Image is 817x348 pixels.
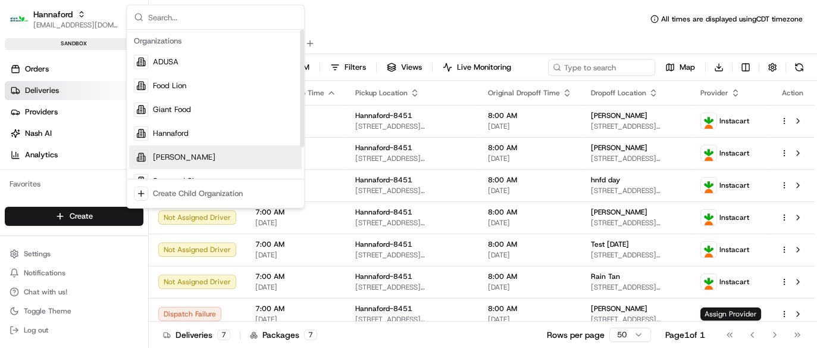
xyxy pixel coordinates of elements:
button: Map [660,59,700,76]
span: 7:00 AM [255,304,336,313]
span: Nash AI [25,128,52,139]
button: Start new chat [202,117,217,131]
button: Settings [5,246,143,262]
span: [PERSON_NAME] [591,207,647,217]
a: 💻API Documentation [96,167,196,189]
span: Pylon [118,201,144,210]
button: HannafordHannaford[EMAIL_ADDRESS][DOMAIN_NAME] [5,5,123,33]
span: Create [70,211,93,222]
div: Action [780,88,805,98]
span: 7:00 AM [255,240,336,249]
span: Giant Food [153,104,191,115]
span: API Documentation [112,172,191,184]
button: Notifications [5,265,143,281]
a: Orders [5,60,148,79]
span: [DATE] [488,282,572,292]
span: 8:00 AM [488,304,572,313]
img: instacart_logo.png [701,145,716,161]
span: Analytics [25,150,58,160]
img: 1736555255976-a54dd68f-1ca7-489b-9aae-adbdc363a1c4 [12,113,33,135]
span: Food Lion [153,80,186,91]
a: 📗Knowledge Base [7,167,96,189]
span: Instacart [719,213,749,222]
p: Rows per page [547,329,605,341]
div: Suggestions [127,30,304,208]
button: Refresh [791,59,807,76]
span: [STREET_ADDRESS][PERSON_NAME] [591,218,681,228]
span: Instacart [719,277,749,287]
span: [STREET_ADDRESS][PERSON_NAME] [591,154,681,163]
span: [DATE] [255,282,336,292]
button: Filters [325,59,371,76]
span: [DATE] [488,186,572,195]
input: Type to search [548,59,655,76]
span: [STREET_ADDRESS][PERSON_NAME] [591,250,681,260]
div: Favorites [5,175,143,194]
div: Organizations [129,32,302,50]
span: 7:00 AM [255,207,336,217]
span: [DATE] [255,315,336,324]
span: [DATE] [488,154,572,163]
span: Test [DATE] [591,240,629,249]
span: [STREET_ADDRESS][PERSON_NAME] [591,282,681,292]
span: 7:00 AM [255,272,336,281]
span: Hannaford [153,128,189,139]
div: Deliveries [163,329,230,341]
span: Instacart [719,245,749,254]
span: Hannaford-8451 [355,111,412,120]
div: sandbox [5,38,143,50]
span: [STREET_ADDRESS][PERSON_NAME][PERSON_NAME] [355,186,469,195]
input: Clear [31,76,196,89]
span: Rain Tan [591,272,620,281]
span: Chat with us! [24,287,67,297]
span: [PERSON_NAME] [153,152,215,163]
span: 8:00 AM [488,240,572,249]
span: [STREET_ADDRESS][PERSON_NAME] [591,315,681,324]
span: hnfd day [591,175,620,185]
img: instacart_logo.png [701,210,716,225]
span: [DATE] [488,218,572,228]
button: Toggle Theme [5,303,143,319]
div: Page 1 of 1 [665,329,705,341]
span: Pickup Location [355,88,408,98]
button: [EMAIL_ADDRESS][DOMAIN_NAME] [33,20,118,30]
span: [STREET_ADDRESS][PERSON_NAME][PERSON_NAME] [355,154,469,163]
span: Settings [24,249,51,259]
span: Instacart [719,116,749,126]
span: [STREET_ADDRESS][PERSON_NAME] [591,122,681,131]
span: [STREET_ADDRESS][PERSON_NAME] [591,186,681,195]
img: Hannaford [10,10,29,29]
span: [DATE] [488,315,572,324]
span: Hannaford-8451 [355,240,412,249]
a: Powered byPylon [84,201,144,210]
span: Provider [700,88,728,98]
a: Nash AI [5,124,148,143]
div: 📗 [12,173,21,183]
span: [DATE] [255,218,336,228]
button: Hannaford [33,8,73,20]
a: Deliveries [5,81,148,100]
span: Stop and Shop [153,176,205,187]
span: Hannaford-8451 [355,304,412,313]
button: Log out [5,322,143,338]
button: Chat with us! [5,284,143,300]
img: instacart_logo.png [701,242,716,257]
span: Dropoff Location [591,88,646,98]
span: 8:00 AM [488,207,572,217]
span: Filters [345,62,366,73]
span: Original Dropoff Time [488,88,560,98]
span: Hannaford-8451 [355,207,412,217]
span: All times are displayed using CDT timezone [661,14,803,24]
span: Assign Provider [700,307,761,321]
div: 7 [304,330,317,340]
p: Welcome 👋 [12,47,217,66]
span: Toggle Theme [24,306,71,316]
button: Create [5,207,143,226]
span: Views [401,62,422,73]
span: [STREET_ADDRESS][PERSON_NAME][PERSON_NAME] [355,315,469,324]
span: Map [680,62,695,73]
span: 8:00 AM [488,143,572,153]
span: ADUSA [153,57,179,67]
